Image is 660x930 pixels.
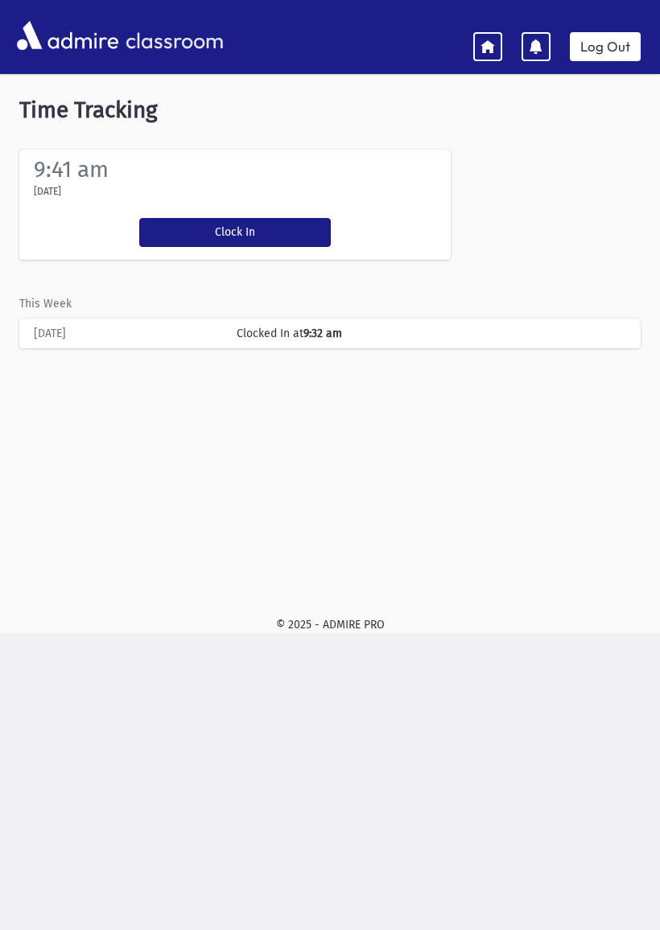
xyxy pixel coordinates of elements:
a: Log Out [570,32,641,61]
button: Clock In [139,218,331,247]
div: [DATE] [26,325,229,342]
span: classroom [122,14,224,57]
img: AdmirePro [13,17,122,54]
div: Clocked In at [229,325,634,342]
b: 9:32 am [303,327,342,340]
label: This Week [19,295,72,312]
div: © 2025 - ADMIRE PRO [13,616,647,633]
label: 9:41 am [34,156,109,183]
label: [DATE] [34,184,61,199]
